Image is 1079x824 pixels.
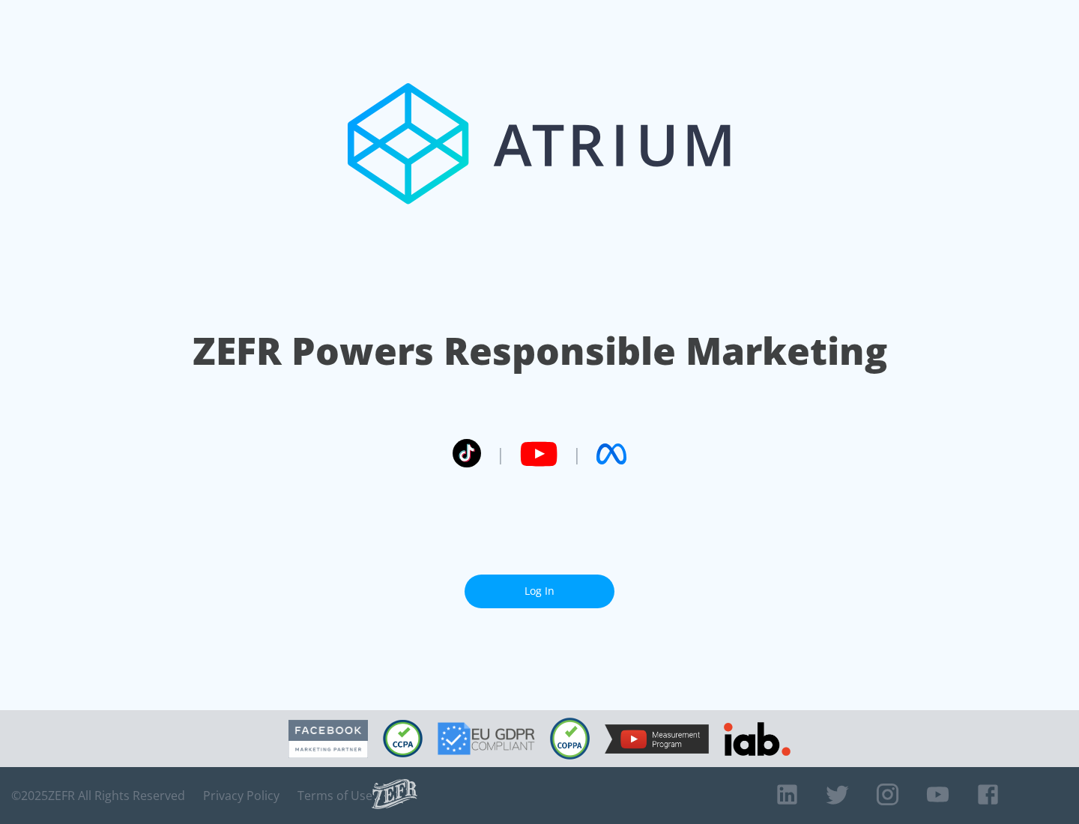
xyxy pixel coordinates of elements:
img: COPPA Compliant [550,718,590,760]
h1: ZEFR Powers Responsible Marketing [193,325,887,377]
img: GDPR Compliant [438,722,535,755]
span: | [572,443,581,465]
span: | [496,443,505,465]
img: YouTube Measurement Program [605,724,709,754]
img: Facebook Marketing Partner [288,720,368,758]
a: Terms of Use [297,788,372,803]
a: Log In [465,575,614,608]
span: © 2025 ZEFR All Rights Reserved [11,788,185,803]
img: IAB [724,722,791,756]
img: CCPA Compliant [383,720,423,757]
a: Privacy Policy [203,788,279,803]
